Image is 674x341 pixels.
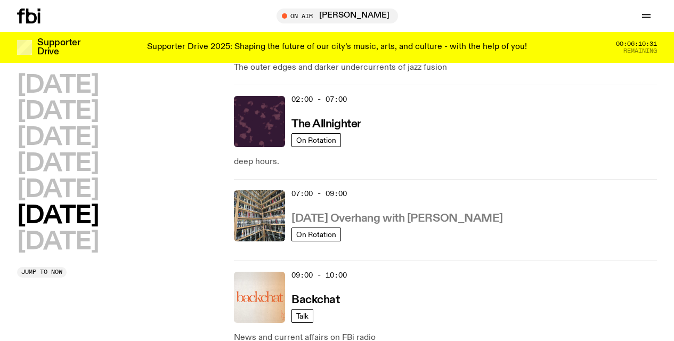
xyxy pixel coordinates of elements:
[291,133,341,147] a: On Rotation
[291,295,339,306] h3: Backchat
[291,211,503,224] a: [DATE] Overhang with [PERSON_NAME]
[234,156,657,168] p: deep hours.
[21,269,62,275] span: Jump to now
[291,228,341,241] a: On Rotation
[234,61,657,74] p: The outer edges and darker undercurrents of jazz fusion
[17,100,99,124] button: [DATE]
[234,190,285,241] img: A corner shot of the fbi music library
[37,38,80,56] h3: Supporter Drive
[17,74,99,98] button: [DATE]
[17,267,67,278] button: Jump to now
[291,189,347,199] span: 07:00 - 09:00
[17,178,99,202] button: [DATE]
[291,119,361,130] h3: The Allnighter
[291,293,339,306] a: Backchat
[623,48,657,54] span: Remaining
[296,230,336,238] span: On Rotation
[291,117,361,130] a: The Allnighter
[291,213,503,224] h3: [DATE] Overhang with [PERSON_NAME]
[277,9,398,23] button: On Air[PERSON_NAME]
[17,126,99,150] button: [DATE]
[17,230,99,254] button: [DATE]
[291,94,347,104] span: 02:00 - 07:00
[147,43,527,52] p: Supporter Drive 2025: Shaping the future of our city’s music, arts, and culture - with the help o...
[291,270,347,280] span: 09:00 - 10:00
[296,312,308,320] span: Talk
[291,309,313,323] a: Talk
[616,41,657,47] span: 00:06:10:31
[17,152,99,176] button: [DATE]
[17,204,99,228] button: [DATE]
[296,136,336,144] span: On Rotation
